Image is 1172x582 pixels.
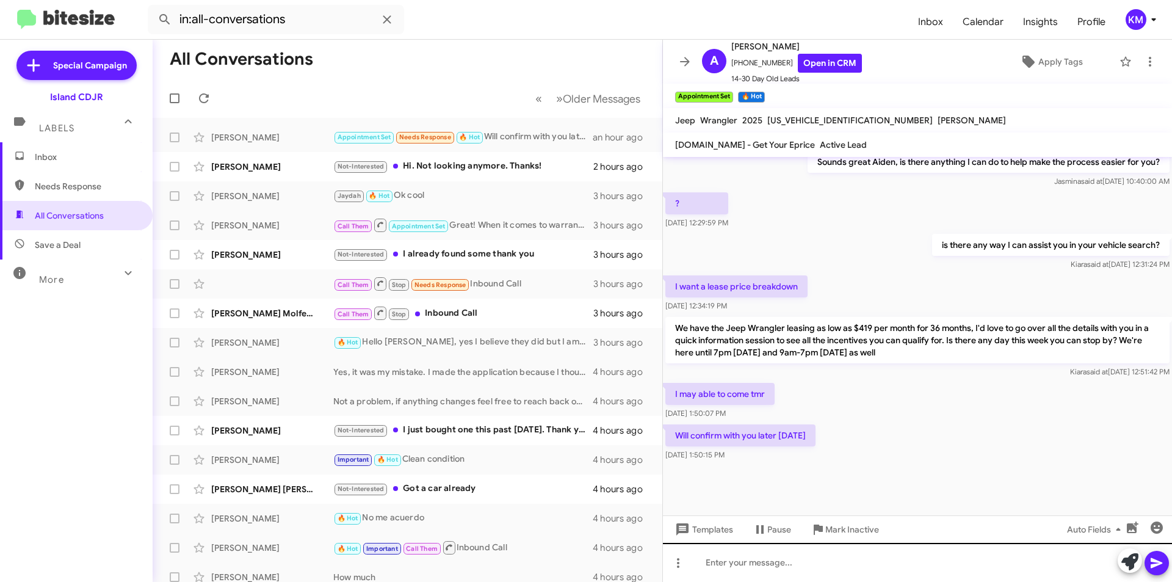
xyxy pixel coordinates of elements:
[35,209,104,222] span: All Conversations
[148,5,404,34] input: Search
[211,512,333,525] div: [PERSON_NAME]
[908,4,953,40] span: Inbox
[731,54,862,73] span: [PHONE_NUMBER]
[377,456,398,464] span: 🔥 Hot
[593,219,653,231] div: 3 hours ago
[1087,367,1108,376] span: said at
[731,73,862,85] span: 14-30 Day Old Leads
[665,450,725,459] span: [DATE] 1:50:15 PM
[938,115,1006,126] span: [PERSON_NAME]
[593,249,653,261] div: 3 hours ago
[593,278,653,290] div: 3 hours ago
[1054,176,1170,186] span: Jasmina [DATE] 10:40:00 AM
[593,483,653,495] div: 4 hours ago
[333,130,593,144] div: Will confirm with you later [DATE]
[675,139,815,150] span: [DOMAIN_NAME] - Get Your Eprice
[338,426,385,434] span: Not-Interested
[211,366,333,378] div: [PERSON_NAME]
[1068,4,1115,40] a: Profile
[767,518,791,540] span: Pause
[1013,4,1068,40] a: Insights
[825,518,879,540] span: Mark Inactive
[988,51,1113,73] button: Apply Tags
[556,91,563,106] span: »
[742,115,762,126] span: 2025
[338,545,358,553] span: 🔥 Hot
[593,307,653,319] div: 3 hours ago
[710,51,718,71] span: A
[338,133,391,141] span: Appointment Set
[528,86,549,111] button: Previous
[700,115,737,126] span: Wrangler
[1070,367,1170,376] span: Kiara [DATE] 12:51:42 PM
[593,336,653,349] div: 3 hours ago
[333,247,593,261] div: I already found some thank you
[50,91,103,103] div: Island CDJR
[563,92,640,106] span: Older Messages
[593,366,653,378] div: 4 hours ago
[1038,51,1083,73] span: Apply Tags
[665,383,775,405] p: I may able to come tmr
[549,86,648,111] button: Next
[743,518,801,540] button: Pause
[333,511,593,525] div: No me acuerdo
[211,483,333,495] div: [PERSON_NAME] [PERSON_NAME]
[211,219,333,231] div: [PERSON_NAME]
[1057,518,1135,540] button: Auto Fields
[665,301,727,310] span: [DATE] 12:34:19 PM
[808,151,1170,173] p: Sounds great Aiden, is there anything I can do to help make the process easier for you?
[338,250,385,258] span: Not-Interested
[392,281,407,289] span: Stop
[529,86,648,111] nav: Page navigation example
[366,545,398,553] span: Important
[211,395,333,407] div: [PERSON_NAME]
[338,310,369,318] span: Call Them
[932,234,1170,256] p: is there any way I can assist you in your vehicle search?
[665,218,728,227] span: [DATE] 12:29:59 PM
[333,217,593,233] div: Great! When it comes to warranties on our Vehicle, Its the easiest part!
[16,51,137,80] a: Special Campaign
[593,424,653,437] div: 4 hours ago
[392,310,407,318] span: Stop
[211,336,333,349] div: [PERSON_NAME]
[1087,260,1109,269] span: said at
[333,453,593,467] div: Clean condition
[211,131,333,144] div: [PERSON_NAME]
[333,276,593,291] div: Inbound Call
[338,338,358,346] span: 🔥 Hot
[953,4,1013,40] a: Calendar
[593,161,653,173] div: 2 hours ago
[338,192,361,200] span: Jaydah
[333,159,593,173] div: Hi. Not looking anymore. Thanks!
[801,518,889,540] button: Mark Inactive
[333,305,593,321] div: Inbound Call
[738,92,764,103] small: 🔥 Hot
[170,49,313,69] h1: All Conversations
[406,545,438,553] span: Call Them
[39,274,64,285] span: More
[665,317,1170,363] p: We have the Jeep Wrangler leasing as low as $419 per month for 36 months, I'd love to go over all...
[338,281,369,289] span: Call Them
[211,454,333,466] div: [PERSON_NAME]
[211,542,333,554] div: [PERSON_NAME]
[593,395,653,407] div: 4 hours ago
[665,275,808,297] p: I want a lease price breakdown
[211,307,333,319] div: [PERSON_NAME] Molfetta
[35,180,139,192] span: Needs Response
[333,189,593,203] div: Ok cool
[211,424,333,437] div: [PERSON_NAME]
[1067,518,1126,540] span: Auto Fields
[338,485,385,493] span: Not-Interested
[593,131,653,144] div: an hour ago
[333,423,593,437] div: I just bought one this past [DATE]. Thank you
[535,91,542,106] span: «
[211,249,333,261] div: [PERSON_NAME]
[211,190,333,202] div: [PERSON_NAME]
[673,518,733,540] span: Templates
[593,190,653,202] div: 3 hours ago
[35,151,139,163] span: Inbox
[798,54,862,73] a: Open in CRM
[593,512,653,525] div: 4 hours ago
